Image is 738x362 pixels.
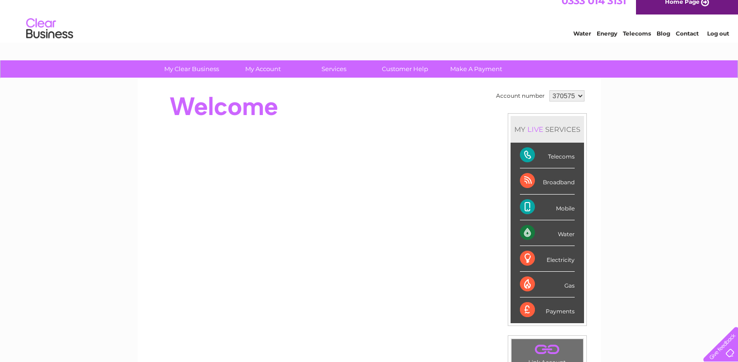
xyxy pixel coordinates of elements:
a: Make A Payment [438,60,515,78]
td: Account number [494,88,547,104]
a: My Account [224,60,301,78]
div: Payments [520,297,575,323]
a: Log out [707,40,729,47]
div: Gas [520,272,575,297]
a: My Clear Business [153,60,230,78]
div: Electricity [520,246,575,272]
a: Energy [597,40,617,47]
div: Broadband [520,168,575,194]
a: Customer Help [366,60,444,78]
a: Services [295,60,373,78]
a: Water [573,40,591,47]
a: Contact [676,40,699,47]
div: Mobile [520,195,575,220]
div: MY SERVICES [511,116,584,143]
img: logo.png [26,24,73,53]
div: Telecoms [520,143,575,168]
a: Blog [657,40,670,47]
div: LIVE [526,125,545,134]
a: 0333 014 3131 [562,5,626,16]
a: . [514,341,581,358]
div: Water [520,220,575,246]
div: Clear Business is a trading name of Verastar Limited (registered in [GEOGRAPHIC_DATA] No. 3667643... [148,5,591,45]
a: Telecoms [623,40,651,47]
